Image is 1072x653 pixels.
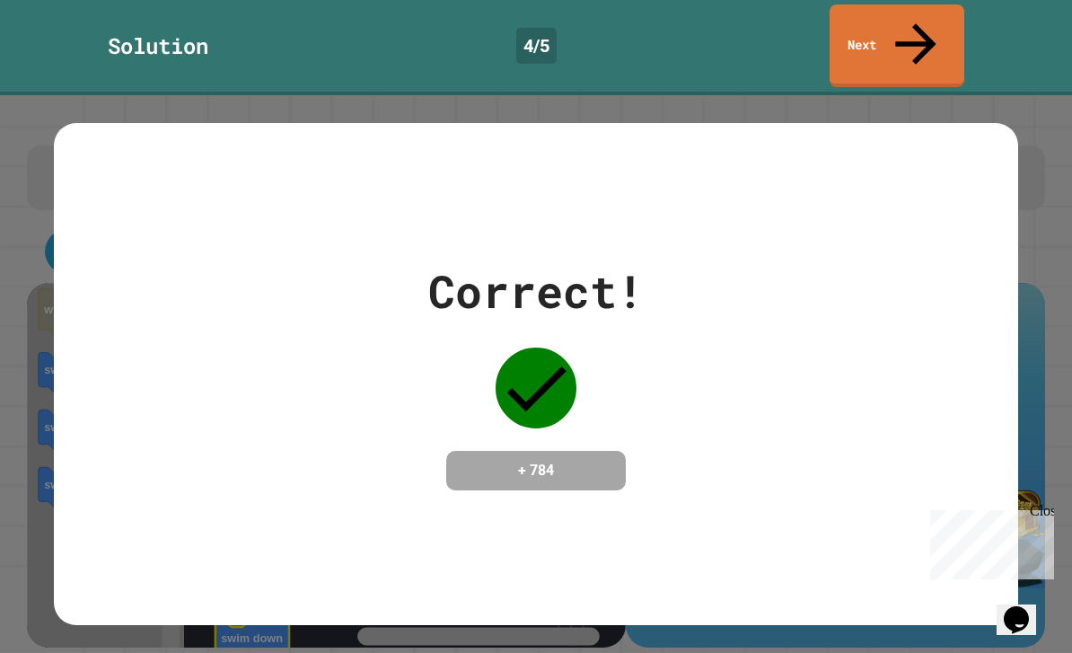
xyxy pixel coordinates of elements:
div: Correct! [428,258,644,325]
iframe: chat widget [997,581,1054,635]
h4: + 784 [464,460,608,481]
iframe: chat widget [923,503,1054,579]
a: Next [830,4,964,87]
div: Solution [108,30,208,62]
div: 4 / 5 [516,28,557,64]
div: Chat with us now!Close [7,7,124,114]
